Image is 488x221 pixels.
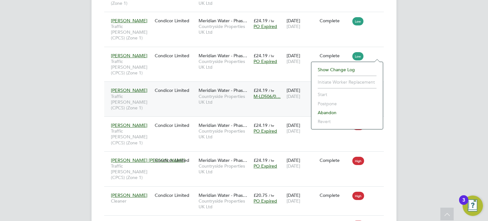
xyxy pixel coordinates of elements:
span: [PERSON_NAME] [PERSON_NAME] [111,157,185,163]
span: [DATE] [287,59,300,64]
span: £24.19 [254,157,268,163]
span: PO Expired [254,128,277,134]
span: Meridian Water - Phas… [199,18,247,24]
span: Meridian Water - Phas… [199,53,247,59]
a: [PERSON_NAME]Traffic [PERSON_NAME] (CPCS) (Zone 1)Condicor LimitedMeridian Water - Phas…Countrysi... [109,14,384,20]
span: Cleaner [111,198,152,204]
div: 3 [462,200,465,208]
div: [DATE] [285,154,318,172]
span: [DATE] [287,128,300,134]
span: [DATE] [287,198,300,204]
span: PO Expired [254,198,277,204]
button: Open Resource Center, 3 new notifications [463,196,483,216]
div: [DATE] [285,189,318,207]
span: Low [352,17,363,25]
a: [PERSON_NAME]Traffic [PERSON_NAME] (CPCS) (Zone 1)Condicor LimitedMeridian Water - Phas…Countrysi... [109,84,384,89]
div: Complete [320,157,349,163]
span: Countryside Properties UK Ltd [199,128,250,140]
span: Traffic [PERSON_NAME] (CPCS) (Zone 1) [111,163,152,181]
span: [DATE] [287,163,300,169]
li: Revert [315,117,380,126]
span: [PERSON_NAME] [111,18,147,24]
a: [PERSON_NAME]Traffic [PERSON_NAME] (CPCS) (Zone 1)Condicor LimitedMeridian Water - Phas…Countrysi... [109,119,384,124]
li: Start [315,90,380,99]
span: / hr [269,193,274,198]
span: PO Expired [254,59,277,64]
span: / hr [269,88,274,93]
span: Low [352,52,363,60]
span: Traffic [PERSON_NAME] (CPCS) (Zone 1) [111,93,152,111]
span: £24.19 [254,122,268,128]
span: Meridian Water - Phas… [199,192,247,198]
li: Postpone [315,99,380,108]
div: [DATE] [285,15,318,32]
div: Condicor Limited [153,189,197,201]
a: [PERSON_NAME]Traffic [PERSON_NAME] (CPCS) (Zone 1)Condicor LimitedMeridian Water - Phas…Countrysi... [109,49,384,55]
span: [PERSON_NAME] [111,87,147,93]
div: Condicor Limited [153,15,197,27]
span: / hr [269,18,274,23]
span: Meridian Water - Phas… [199,122,247,128]
span: [DATE] [287,93,300,99]
div: Condicor Limited [153,154,197,166]
span: Meridian Water - Phas… [199,157,247,163]
div: Condicor Limited [153,50,197,62]
div: Complete [320,18,349,24]
span: £20.75 [254,192,268,198]
div: Complete [320,192,349,198]
span: Meridian Water - Phas… [199,87,247,93]
span: [PERSON_NAME] [111,53,147,59]
span: PO Expired [254,24,277,29]
a: [PERSON_NAME] [PERSON_NAME]Traffic [PERSON_NAME] (CPCS) (Zone 1)Condicor LimitedMeridian Water - ... [109,154,384,159]
span: Countryside Properties UK Ltd [199,198,250,210]
a: [PERSON_NAME]CleanerCondicor LimitedMeridian Water - Phas…Countryside Properties UK Ltd£20.75 / h... [109,189,384,194]
span: Countryside Properties UK Ltd [199,163,250,175]
span: [PERSON_NAME] [111,122,147,128]
div: Condicor Limited [153,119,197,131]
li: Show change log [315,65,380,74]
div: Condicor Limited [153,84,197,96]
span: High [352,157,364,165]
span: Countryside Properties UK Ltd [199,24,250,35]
span: Traffic [PERSON_NAME] (CPCS) (Zone 1) [111,128,152,146]
div: Complete [320,53,349,59]
span: PO Expired [254,163,277,169]
li: Abandon [315,108,380,117]
span: £24.19 [254,87,268,93]
li: Initiate Worker Replacement [315,78,380,86]
span: Countryside Properties UK Ltd [199,59,250,70]
span: £24.19 [254,53,268,59]
span: / hr [269,158,274,163]
div: [DATE] [285,119,318,137]
span: [PERSON_NAME] [111,192,147,198]
span: £24.19 [254,18,268,24]
div: [DATE] [285,84,318,102]
span: [DATE] [287,24,300,29]
span: Traffic [PERSON_NAME] (CPCS) (Zone 1) [111,59,152,76]
div: [DATE] [285,50,318,67]
span: / hr [269,53,274,58]
span: M-LD506/0… [254,93,281,99]
span: / hr [269,123,274,128]
span: Traffic [PERSON_NAME] (CPCS) (Zone 1) [111,24,152,41]
span: High [352,192,364,200]
span: Countryside Properties UK Ltd [199,93,250,105]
